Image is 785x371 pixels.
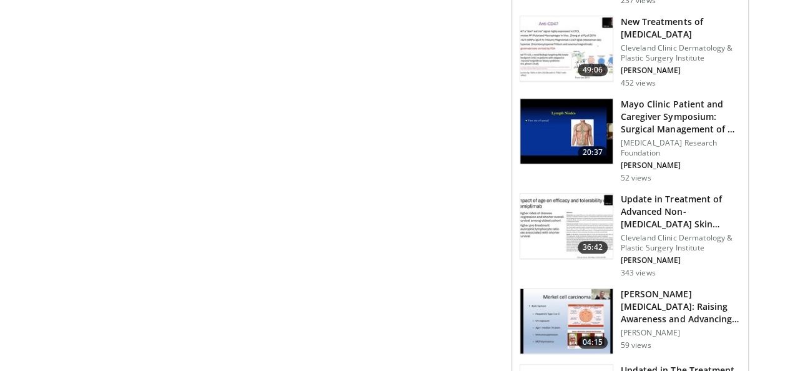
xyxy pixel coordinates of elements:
p: [PERSON_NAME] [621,66,741,76]
img: a8f40a68-1672-4896-8aa3-51850884149b.150x105_q85_crop-smart_upscale.jpg [520,16,613,81]
p: [PERSON_NAME] [621,328,741,338]
p: 59 views [621,340,651,350]
span: 36:42 [578,241,608,254]
p: [PERSON_NAME] [621,161,741,171]
h3: Mayo Clinic Patient and Caregiver Symposium: Surgical Management of … [621,98,741,136]
h3: New Treatments of [MEDICAL_DATA] [621,16,741,41]
p: Cleveland Clinic Dermatology & Plastic Surgery Institute [621,43,741,63]
a: 20:37 Mayo Clinic Patient and Caregiver Symposium: Surgical Management of … [MEDICAL_DATA] Resear... [520,98,741,183]
p: Cleveland Clinic Dermatology & Plastic Surgery Institute [621,233,741,253]
h3: [PERSON_NAME][MEDICAL_DATA]: Raising Awareness and Advancing Understanding [621,288,741,325]
a: 49:06 New Treatments of [MEDICAL_DATA] Cleveland Clinic Dermatology & Plastic Surgery Institute [... [520,16,741,88]
a: 04:15 [PERSON_NAME][MEDICAL_DATA]: Raising Awareness and Advancing Understanding [PERSON_NAME] 59... [520,288,741,354]
p: 52 views [621,173,651,183]
img: 5f29135f-3645-49bf-a2f7-b3330f7c7304.150x105_q85_crop-smart_upscale.jpg [520,99,613,164]
p: [MEDICAL_DATA] Research Foundation [621,138,741,158]
p: 343 views [621,268,656,278]
span: 20:37 [578,146,608,159]
a: 36:42 Update in Treatment of Advanced Non-[MEDICAL_DATA] Skin Cancers Cleveland Clinic Dermatolog... [520,193,741,278]
p: [PERSON_NAME] [621,255,741,265]
img: 363ae870-29eb-4e5c-94b6-835e55940a4e.150x105_q85_crop-smart_upscale.jpg [520,194,613,259]
p: 452 views [621,78,656,88]
span: 04:15 [578,336,608,349]
img: cf400ea5-a398-4edd-9c4f-d565bc4aa3cc.150x105_q85_crop-smart_upscale.jpg [520,289,613,354]
h3: Update in Treatment of Advanced Non-[MEDICAL_DATA] Skin Cancers [621,193,741,230]
span: 49:06 [578,64,608,76]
